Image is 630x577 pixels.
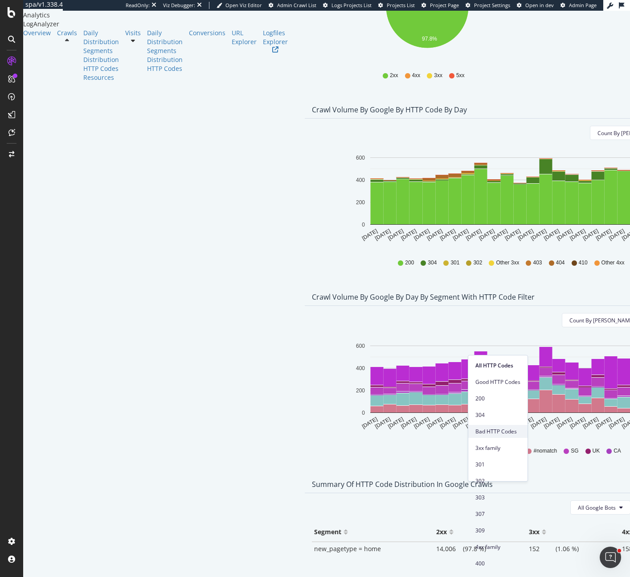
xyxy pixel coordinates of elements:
a: Project Settings [466,2,510,9]
a: Segments Distribution [147,46,183,64]
a: Logs Projects List [323,2,372,9]
text: [DATE] [439,228,457,242]
span: 410 [579,259,588,267]
span: All HTTP Codes [475,362,520,370]
span: 5xx [456,72,465,79]
span: Good HTTP Codes [475,378,520,386]
span: Admin Page [569,2,597,8]
a: Admin Page [560,2,597,9]
span: 14,006 [436,544,463,553]
text: [DATE] [387,228,405,242]
span: 3xx [434,72,442,79]
text: [DATE] [387,416,405,430]
a: HTTP Codes [147,64,183,73]
text: [DATE] [569,416,587,430]
a: Conversions [189,29,225,37]
div: Analytics [23,11,294,20]
text: [DATE] [517,228,535,242]
span: UK [593,447,600,455]
text: [DATE] [400,228,417,242]
a: Projects List [378,2,415,9]
text: [DATE] [439,416,457,430]
text: [DATE] [595,228,613,242]
div: Segment [314,525,341,539]
text: [DATE] [426,228,444,242]
span: new_pagetype = home [314,544,381,553]
a: Daily Distribution [83,29,119,46]
div: Crawl Volume by google by HTTP Code by Day [312,105,467,114]
a: Daily Distribution [147,29,183,46]
text: [DATE] [530,416,548,430]
span: All Google Bots [578,504,616,511]
text: [DATE] [491,228,509,242]
div: LogAnalyzer [23,20,294,29]
a: Crawls [57,29,77,37]
span: 307 [475,510,520,518]
text: [DATE] [608,228,626,242]
text: [DATE] [556,228,573,242]
text: [DATE] [569,228,587,242]
div: Summary of HTTP Code Distribution in google crawls [312,480,493,489]
text: [DATE] [361,416,379,430]
text: 600 [356,343,365,349]
a: Admin Crawl List [269,2,316,9]
span: SG [571,447,578,455]
span: (97.8 %) [436,544,486,553]
span: 400 [475,560,520,568]
text: [DATE] [582,228,600,242]
div: 3xx [529,525,540,539]
span: CA [614,447,621,455]
span: (1.06 %) [529,544,579,553]
span: Project Page [430,2,459,8]
text: 97.8% [422,36,437,42]
span: 309 [475,527,520,535]
text: 0 [362,222,365,228]
div: 2xx [436,525,447,539]
span: 152 [529,544,556,553]
a: Resources [83,73,119,82]
text: [DATE] [530,228,548,242]
text: [DATE] [582,416,600,430]
div: Crawl Volume by google by Day by Segment with HTTP Code Filter [312,293,535,301]
text: [DATE] [374,228,392,242]
a: Open in dev [517,2,554,9]
text: [DATE] [400,416,417,430]
a: Visits [125,29,141,37]
div: HTTP Codes [83,64,119,73]
iframe: Intercom live chat [600,547,621,568]
span: Admin Crawl List [277,2,316,8]
span: Bad HTTP Codes [475,428,520,436]
text: [DATE] [478,228,495,242]
text: [DATE] [452,228,470,242]
text: 0 [362,410,365,416]
text: 400 [356,365,365,371]
span: Logs Projects List [331,2,372,8]
a: Open Viz Editor [217,2,262,9]
text: 400 [356,177,365,183]
span: 4xx family [475,543,520,551]
div: Overview [23,29,51,37]
a: Segments Distribution [83,46,119,64]
span: #nomatch [533,447,557,455]
text: 200 [356,387,365,394]
a: Project Page [421,2,459,9]
span: 302 [473,259,482,267]
span: 200 [475,395,520,403]
span: 303 [475,494,520,502]
span: Other 3xx [496,259,519,267]
span: 304 [428,259,437,267]
span: 304 [475,411,520,419]
a: URL Explorer [232,29,257,46]
text: 200 [356,199,365,206]
text: [DATE] [374,416,392,430]
text: [DATE] [361,228,379,242]
span: 404 [556,259,565,267]
text: [DATE] [543,416,560,430]
text: [DATE] [608,416,626,430]
div: Viz Debugger: [163,2,195,9]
